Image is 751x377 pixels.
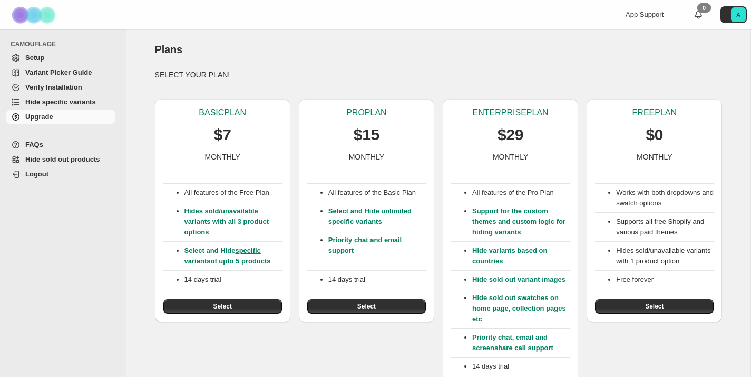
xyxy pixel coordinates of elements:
p: ENTERPRISE PLAN [473,107,549,118]
p: 14 days trial [184,274,282,285]
span: Upgrade [25,113,53,121]
a: Hide specific variants [6,95,115,110]
p: PRO PLAN [346,107,386,118]
a: Logout [6,167,115,182]
a: Upgrade [6,110,115,124]
div: 0 [697,3,711,13]
span: Plans [155,44,182,55]
p: All features of the Basic Plan [328,187,426,198]
p: $7 [214,124,231,145]
p: $0 [646,124,663,145]
p: 14 days trial [472,361,570,372]
span: Select [357,302,376,311]
p: Priority chat and email support [328,235,426,266]
span: App Support [626,11,664,18]
li: Free forever [616,274,714,285]
button: Avatar with initials A [720,6,747,23]
p: MONTHLY [349,152,384,162]
img: Camouflage [8,1,61,29]
p: All features of the Free Plan [184,187,282,198]
p: All features of the Pro Plan [472,187,570,198]
li: Hides sold/unavailable variants with 1 product option [616,245,714,266]
p: Select and Hide of upto 5 products [184,245,282,266]
span: Select [645,302,664,311]
p: Priority chat, email and screenshare call support [472,332,570,353]
p: MONTHLY [637,152,672,162]
a: Variant Picker Guide [6,65,115,80]
span: FAQs [25,141,43,148]
p: Hide sold out variant images [472,274,570,285]
span: CAMOUFLAGE [11,40,119,48]
p: $15 [354,124,379,145]
a: Verify Installation [6,80,115,95]
p: Hide sold out swatches on home page, collection pages etc [472,293,570,324]
p: 14 days trial [328,274,426,285]
span: Hide sold out products [25,155,100,163]
span: Logout [25,170,48,178]
text: A [736,12,740,18]
a: 0 [693,9,704,20]
button: Select [307,299,426,314]
a: FAQs [6,137,115,152]
p: MONTHLY [204,152,240,162]
p: $29 [498,124,523,145]
p: Hides sold/unavailable variants with all 3 product options [184,206,282,237]
span: Verify Installation [25,83,82,91]
span: Variant Picker Guide [25,68,92,76]
span: Hide specific variants [25,98,96,106]
p: Support for the custom themes and custom logic for hiding variants [472,206,570,237]
span: Setup [25,54,44,62]
p: BASIC PLAN [199,107,246,118]
button: Select [163,299,282,314]
p: FREE PLAN [632,107,677,118]
span: Select [213,302,232,311]
a: Setup [6,51,115,65]
li: Supports all free Shopify and various paid themes [616,216,714,237]
p: Hide variants based on countries [472,245,570,266]
button: Select [595,299,714,314]
li: Works with both dropdowns and swatch options [616,187,714,209]
a: Hide sold out products [6,152,115,167]
p: Select and Hide unlimited specific variants [328,206,426,227]
p: SELECT YOUR PLAN! [155,70,723,80]
span: Avatar with initials A [731,7,746,22]
p: MONTHLY [493,152,528,162]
